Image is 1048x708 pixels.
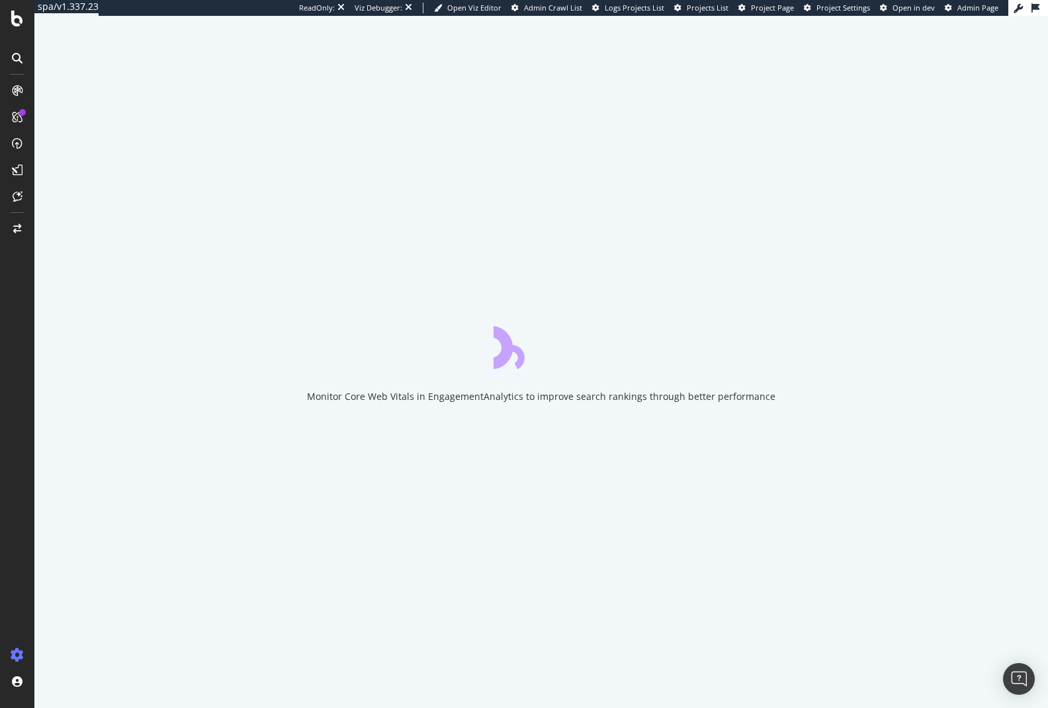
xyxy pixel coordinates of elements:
a: Open Viz Editor [434,3,502,13]
div: ReadOnly: [299,3,335,13]
a: Project Page [738,3,794,13]
a: Logs Projects List [592,3,664,13]
a: Open in dev [880,3,935,13]
span: Project Page [751,3,794,13]
div: animation [494,321,589,369]
span: Project Settings [816,3,870,13]
div: Viz Debugger: [355,3,402,13]
div: Open Intercom Messenger [1003,663,1035,695]
a: Admin Crawl List [511,3,582,13]
span: Admin Crawl List [524,3,582,13]
span: Open in dev [893,3,935,13]
a: Project Settings [804,3,870,13]
a: Projects List [674,3,728,13]
span: Projects List [687,3,728,13]
span: Logs Projects List [605,3,664,13]
span: Open Viz Editor [447,3,502,13]
a: Admin Page [945,3,998,13]
div: Monitor Core Web Vitals in EngagementAnalytics to improve search rankings through better performance [307,390,775,403]
span: Admin Page [957,3,998,13]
